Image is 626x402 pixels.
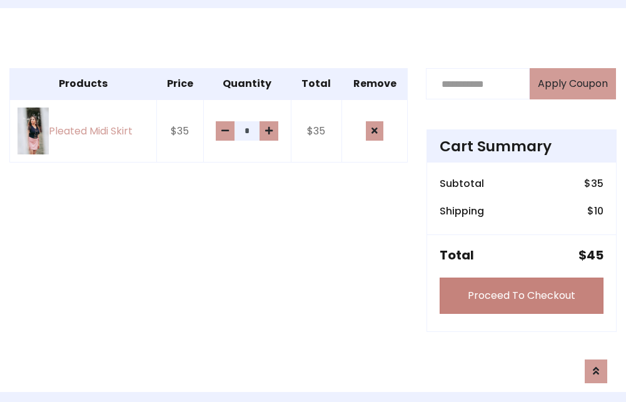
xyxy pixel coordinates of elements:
th: Products [10,69,157,100]
h6: $ [584,178,603,189]
h6: Subtotal [440,178,484,189]
h5: $ [578,248,603,263]
th: Remove [341,69,408,100]
button: Apply Coupon [530,68,616,99]
td: $35 [156,99,203,163]
a: Pleated Midi Skirt [18,108,149,154]
h5: Total [440,248,474,263]
h6: $ [587,205,603,217]
h4: Cart Summary [440,138,603,155]
a: Proceed To Checkout [440,278,603,314]
th: Price [156,69,203,100]
h6: Shipping [440,205,484,217]
th: Total [291,69,342,100]
span: 10 [594,204,603,218]
th: Quantity [203,69,291,100]
span: 45 [587,246,603,264]
span: 35 [591,176,603,191]
td: $35 [291,99,342,163]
